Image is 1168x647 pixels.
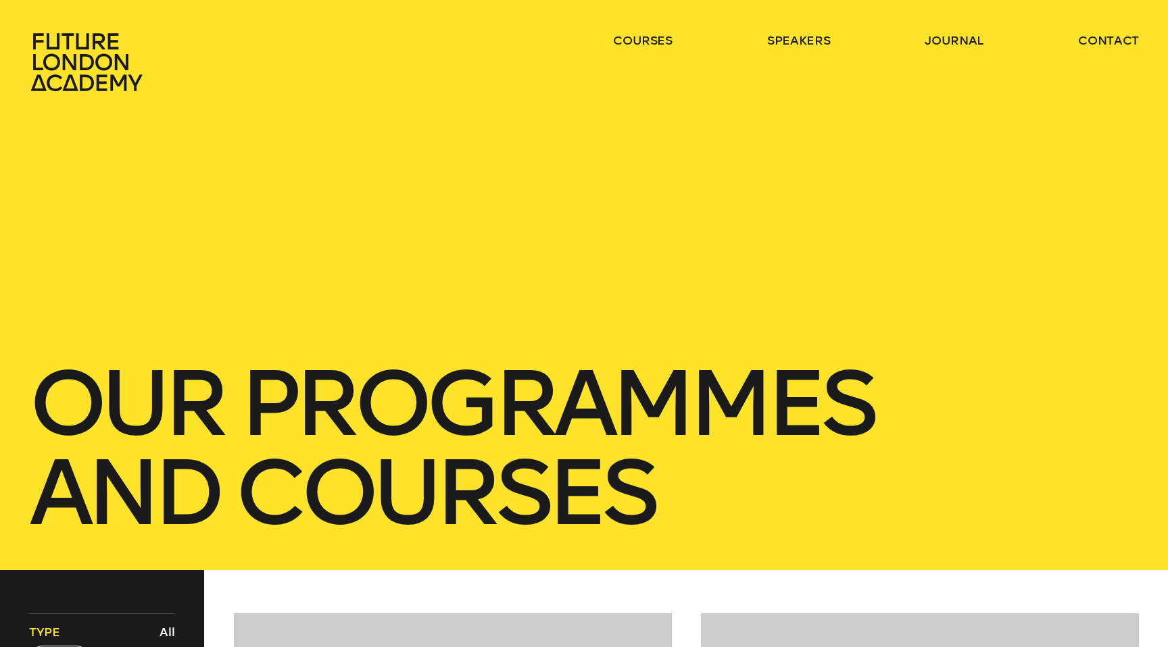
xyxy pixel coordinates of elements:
[925,32,983,49] a: journal
[156,621,178,644] button: All
[29,624,60,640] span: Type
[1078,32,1139,49] a: contact
[767,32,830,49] a: speakers
[29,359,1139,538] h1: our Programmes and courses
[613,32,673,49] a: courses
